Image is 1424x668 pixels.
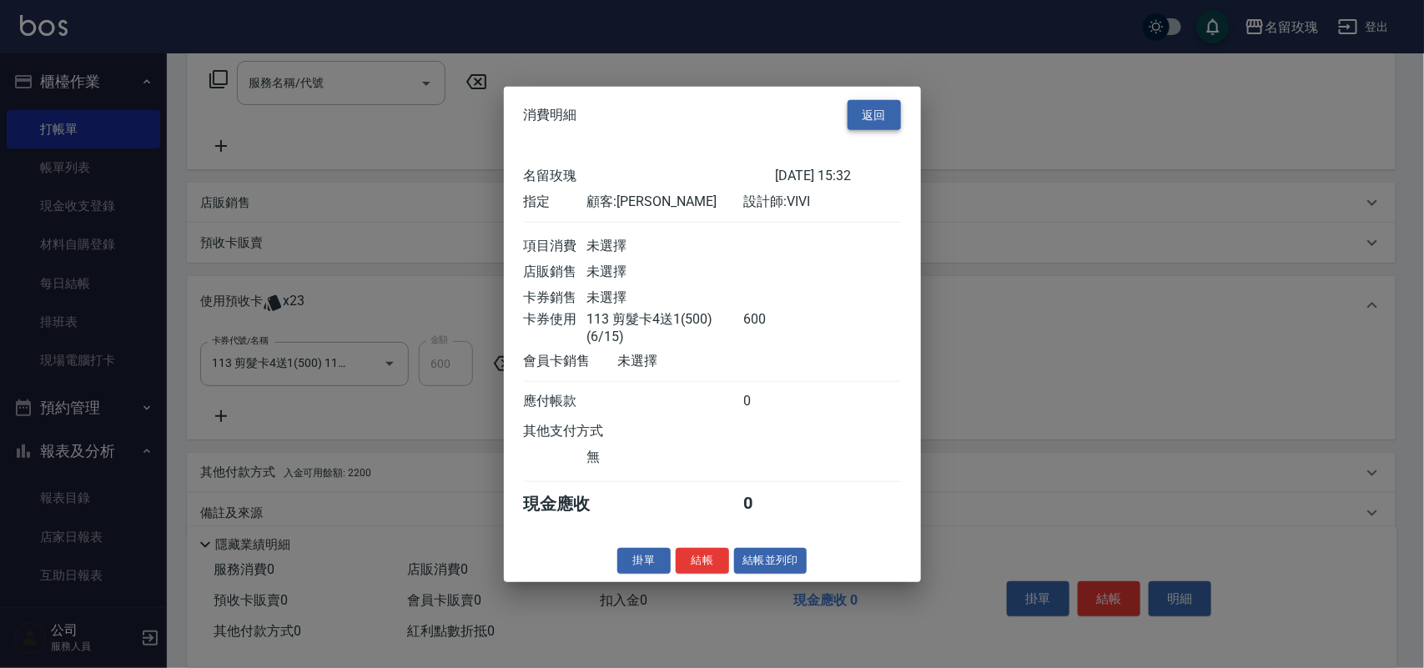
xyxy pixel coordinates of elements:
button: 結帳 [676,548,729,574]
div: 未選擇 [586,289,743,307]
div: 卡券銷售 [524,289,586,307]
div: 會員卡銷售 [524,353,618,370]
div: 名留玫瑰 [524,168,775,185]
div: 卡券使用 [524,311,586,344]
div: 未選擇 [618,353,775,370]
div: 0 [743,393,806,410]
button: 掛單 [617,548,671,574]
div: 項目消費 [524,238,586,255]
div: 113 剪髮卡4送1(500)(6/15) [586,311,743,344]
div: 現金應收 [524,493,618,515]
div: 其他支付方式 [524,423,650,440]
div: 顧客: [PERSON_NAME] [586,193,743,211]
div: 店販銷售 [524,264,586,281]
div: 未選擇 [586,238,743,255]
span: 消費明細 [524,107,577,123]
div: 未選擇 [586,264,743,281]
div: 設計師: VIVI [743,193,900,211]
div: 0 [743,493,806,515]
div: 應付帳款 [524,393,586,410]
div: 指定 [524,193,586,211]
div: [DATE] 15:32 [775,168,901,185]
button: 返回 [848,99,901,130]
button: 結帳並列印 [734,548,807,574]
div: 無 [586,449,743,466]
div: 600 [743,311,806,344]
